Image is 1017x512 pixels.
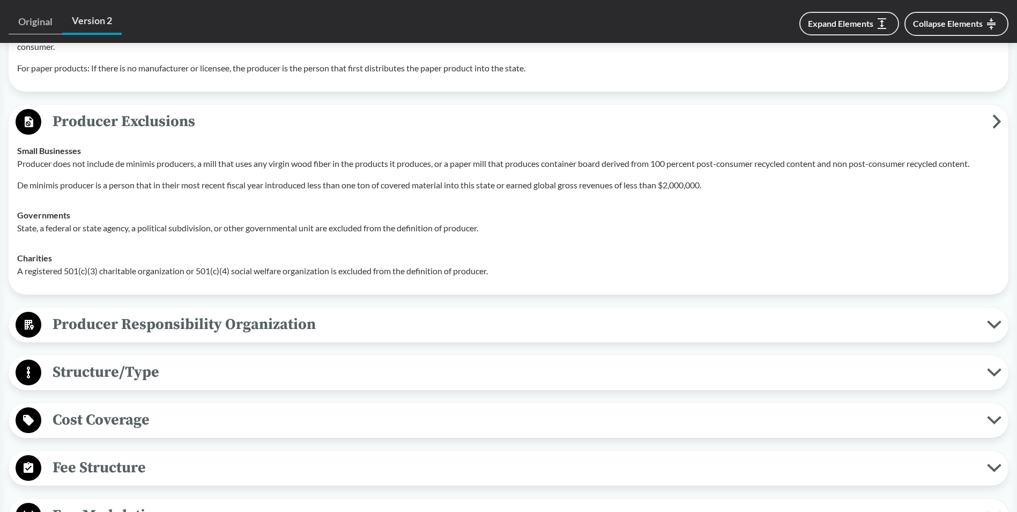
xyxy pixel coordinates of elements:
span: Cost Coverage [41,408,987,432]
a: Original [9,10,62,34]
p: Producer does not include de minimis producers, a mill that uses any virgin wood fiber in the pro... [17,157,1000,170]
p: State, a federal or state agency, a political subdivision, or other governmental unit are exclude... [17,222,1000,235]
span: Producer Exclusions [41,109,992,134]
button: Expand Elements [799,12,899,35]
strong: Small Businesses [17,145,81,156]
strong: Governments [17,210,70,220]
button: Producer Responsibility Organization [12,311,1005,339]
span: Structure/Type [41,360,987,384]
a: Version 2 [62,9,122,35]
button: Collapse Elements [904,12,1008,36]
span: Producer Responsibility Organization [41,312,987,337]
button: Structure/Type [12,359,1005,386]
p: For paper products: If there is no manufacturer or licensee, the producer is the person that firs... [17,62,1000,75]
button: Fee Structure [12,455,1005,482]
button: Producer Exclusions [12,108,1005,136]
span: Fee Structure [41,456,987,480]
button: Cost Coverage [12,407,1005,434]
p: De minimis producer is a person that in their most recent fiscal year introduced less than one to... [17,179,1000,192]
strong: Charities [17,253,52,263]
p: A registered 501(c)(3) charitable organization or 501(c)(4) social welfare organization is exclud... [17,265,1000,277]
